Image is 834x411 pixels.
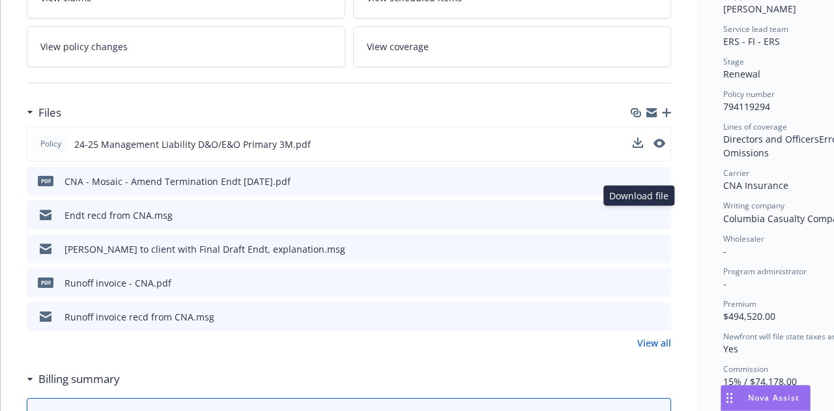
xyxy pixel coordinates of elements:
[654,139,665,148] button: preview file
[633,137,643,151] button: download file
[723,363,768,375] span: Commission
[723,200,784,211] span: Writing company
[654,208,666,222] button: preview file
[723,298,756,309] span: Premium
[633,208,644,222] button: download file
[723,179,788,191] span: CNA Insurance
[723,56,744,67] span: Stage
[633,242,644,256] button: download file
[654,175,666,188] button: preview file
[603,186,674,206] div: Download file
[723,245,726,257] span: -
[721,386,738,410] div: Drag to move
[353,26,672,67] a: View coverage
[723,23,788,35] span: Service lead team
[723,233,764,244] span: Wholesaler
[748,392,799,403] span: Nova Assist
[633,276,644,290] button: download file
[723,375,797,388] span: 15% / $74,178.00
[40,40,128,53] span: View policy changes
[723,35,780,48] span: ERS - FI - ERS
[723,266,807,277] span: Program administrator
[654,310,666,324] button: preview file
[65,175,291,188] div: CNA - Mosaic - Amend Termination Endt [DATE].pdf
[65,310,214,324] div: Runoff invoice recd from CNA.msg
[74,137,311,151] span: 24-25 Management Liability D&O/E&O Primary 3M.pdf
[65,276,171,290] div: Runoff invoice - CNA.pdf
[633,175,644,188] button: download file
[723,167,749,178] span: Carrier
[38,277,53,287] span: pdf
[38,176,53,186] span: pdf
[723,100,770,113] span: 794119294
[633,310,644,324] button: download file
[723,310,775,322] span: $494,520.00
[654,137,665,151] button: preview file
[637,336,671,350] a: View all
[721,385,811,411] button: Nova Assist
[723,3,796,15] span: [PERSON_NAME]
[38,104,61,121] h3: Files
[38,371,120,388] h3: Billing summary
[367,40,429,53] span: View coverage
[65,208,173,222] div: Endt recd from CNA.msg
[723,343,738,355] span: Yes
[723,121,787,132] span: Lines of coverage
[723,133,819,145] span: Directors and Officers
[723,277,726,290] span: -
[27,104,61,121] div: Files
[654,276,666,290] button: preview file
[654,242,666,256] button: preview file
[723,89,775,100] span: Policy number
[27,26,345,67] a: View policy changes
[633,137,643,148] button: download file
[723,68,760,80] span: Renewal
[27,371,120,388] div: Billing summary
[38,138,64,150] span: Policy
[65,242,345,256] div: [PERSON_NAME] to client with Final Draft Endt, explanation.msg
